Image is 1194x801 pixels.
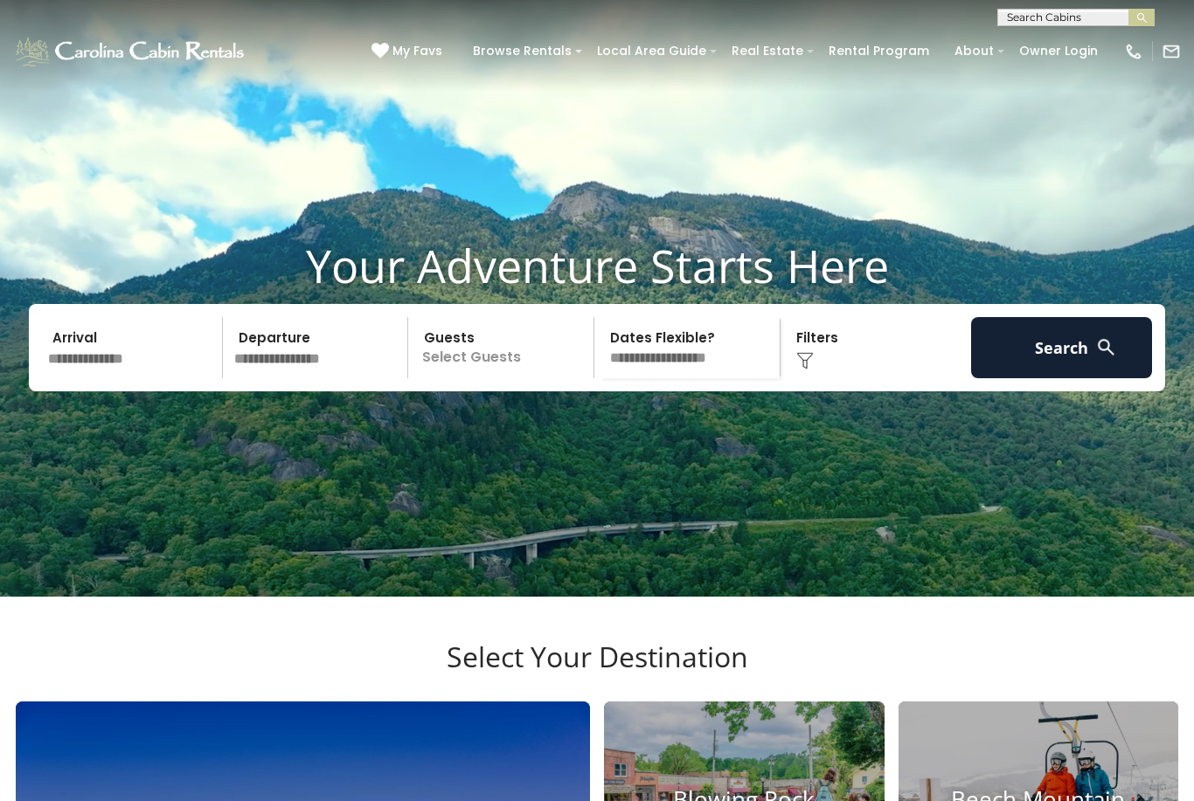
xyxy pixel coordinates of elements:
a: Real Estate [723,38,812,65]
img: White-1-1-2.png [13,34,249,69]
button: Search [971,317,1152,378]
img: search-regular-white.png [1095,336,1117,358]
img: mail-regular-white.png [1162,42,1181,61]
span: My Favs [392,42,442,60]
a: Local Area Guide [588,38,715,65]
a: Rental Program [820,38,938,65]
a: Browse Rentals [464,38,580,65]
a: About [946,38,1003,65]
p: Select Guests [413,317,594,378]
h3: Select Your Destination [13,640,1181,701]
a: Owner Login [1010,38,1107,65]
img: filter--v1.png [796,352,814,369]
a: My Favs [371,42,447,61]
img: phone-regular-white.png [1124,42,1143,61]
h1: Your Adventure Starts Here [13,238,1181,293]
